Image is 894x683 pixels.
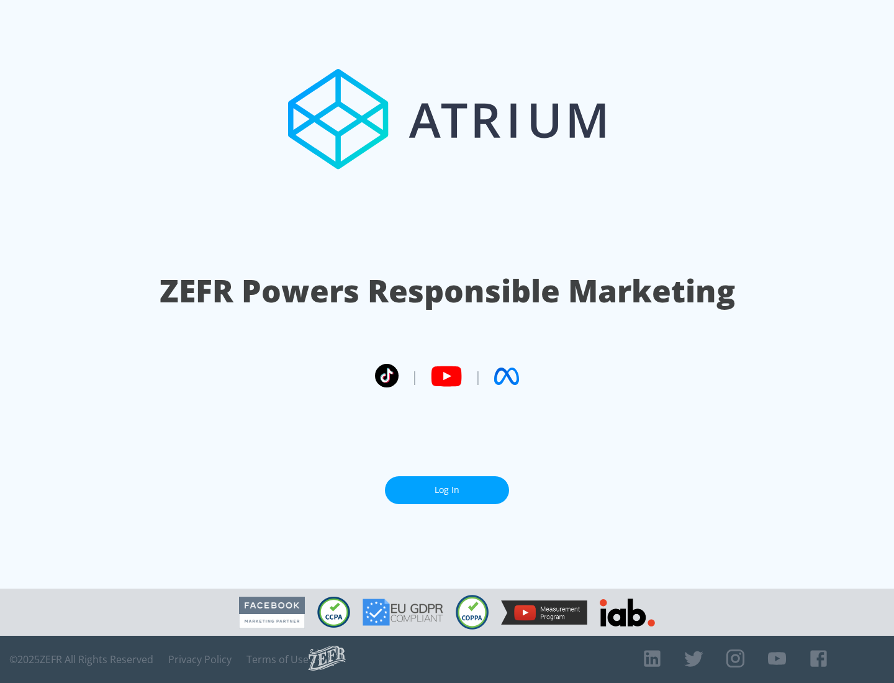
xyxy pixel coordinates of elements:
h1: ZEFR Powers Responsible Marketing [160,269,735,312]
img: CCPA Compliant [317,597,350,628]
a: Terms of Use [246,653,309,666]
img: GDPR Compliant [363,599,443,626]
a: Privacy Policy [168,653,232,666]
span: © 2025 ZEFR All Rights Reserved [9,653,153,666]
span: | [474,367,482,386]
img: Facebook Marketing Partner [239,597,305,628]
img: YouTube Measurement Program [501,600,587,625]
img: IAB [600,599,655,626]
span: | [411,367,418,386]
a: Log In [385,476,509,504]
img: COPPA Compliant [456,595,489,630]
